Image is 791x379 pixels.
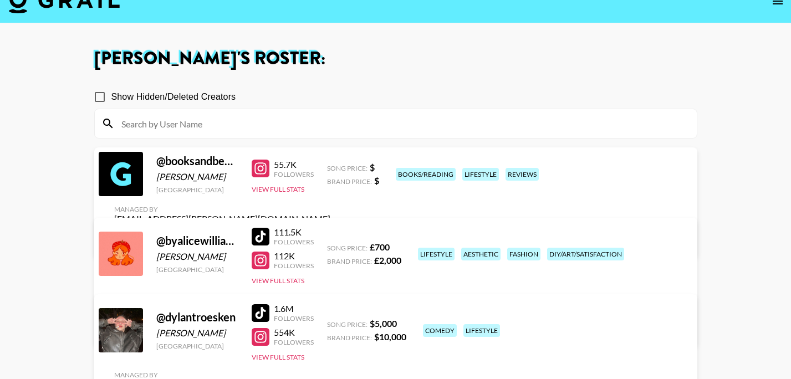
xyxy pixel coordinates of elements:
[547,248,624,260] div: diy/art/satisfaction
[274,227,314,238] div: 111.5K
[506,168,539,181] div: reviews
[370,162,375,172] strong: $
[274,159,314,170] div: 55.7K
[374,331,406,342] strong: $ 10,000
[114,213,330,224] div: [EMAIL_ADDRESS][PERSON_NAME][DOMAIN_NAME]
[94,50,697,68] h1: [PERSON_NAME] 's Roster:
[396,168,456,181] div: books/reading
[423,324,457,337] div: comedy
[327,244,368,252] span: Song Price:
[462,168,499,181] div: lifestyle
[327,320,368,329] span: Song Price:
[327,334,372,342] span: Brand Price:
[327,177,372,186] span: Brand Price:
[252,353,304,361] button: View Full Stats
[274,338,314,346] div: Followers
[274,303,314,314] div: 1.6M
[327,257,372,265] span: Brand Price:
[156,251,238,262] div: [PERSON_NAME]
[156,154,238,168] div: @ booksandbeyonddd
[156,327,238,339] div: [PERSON_NAME]
[274,314,314,322] div: Followers
[370,242,390,252] strong: £ 700
[252,276,304,285] button: View Full Stats
[274,170,314,178] div: Followers
[156,234,238,248] div: @ byalicewilliams
[115,115,690,132] input: Search by User Name
[156,171,238,182] div: [PERSON_NAME]
[374,255,401,265] strong: £ 2,000
[252,185,304,193] button: View Full Stats
[274,238,314,246] div: Followers
[463,324,500,337] div: lifestyle
[274,250,314,262] div: 112K
[114,371,330,379] div: Managed By
[156,265,238,274] div: [GEOGRAPHIC_DATA]
[461,248,501,260] div: aesthetic
[274,262,314,270] div: Followers
[374,175,379,186] strong: $
[114,205,330,213] div: Managed By
[111,90,236,104] span: Show Hidden/Deleted Creators
[507,248,540,260] div: fashion
[156,310,238,324] div: @ dylantroesken
[156,186,238,194] div: [GEOGRAPHIC_DATA]
[370,318,397,329] strong: $ 5,000
[274,327,314,338] div: 554K
[418,248,455,260] div: lifestyle
[156,342,238,350] div: [GEOGRAPHIC_DATA]
[327,164,368,172] span: Song Price:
